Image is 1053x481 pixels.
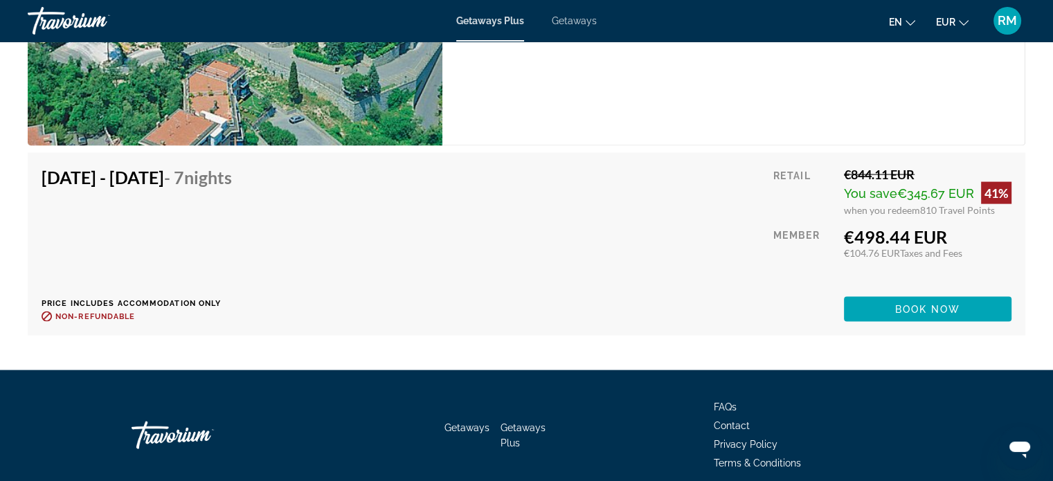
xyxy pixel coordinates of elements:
[998,426,1042,470] iframe: Bouton de lancement de la fenêtre de messagerie
[844,247,1011,259] div: €104.76 EUR
[444,422,489,433] a: Getaways
[42,167,232,188] h4: [DATE] - [DATE]
[714,401,737,412] a: FAQs
[184,167,232,188] span: Nights
[844,226,1011,247] div: €498.44 EUR
[981,182,1011,204] div: 41%
[936,17,955,28] span: EUR
[714,420,750,431] a: Contact
[28,3,166,39] a: Travorium
[164,167,232,188] span: - 7
[900,247,962,259] span: Taxes and Fees
[714,439,777,450] a: Privacy Policy
[456,15,524,26] a: Getaways Plus
[920,204,995,216] span: 810 Travel Points
[773,167,834,216] div: Retail
[998,14,1017,28] span: RM
[897,186,974,201] span: €345.67 EUR
[132,415,270,456] a: Travorium
[989,6,1025,35] button: User Menu
[844,167,1011,182] div: €844.11 EUR
[936,12,969,32] button: Change currency
[844,204,920,216] span: when you redeem
[55,312,135,321] span: Non-refundable
[889,17,902,28] span: en
[714,457,801,469] a: Terms & Conditions
[889,12,915,32] button: Change language
[844,186,897,201] span: You save
[42,299,242,308] p: Price includes accommodation only
[773,226,834,287] div: Member
[552,15,597,26] a: Getaways
[501,422,546,448] a: Getaways Plus
[844,297,1011,322] button: Book now
[895,304,961,315] span: Book now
